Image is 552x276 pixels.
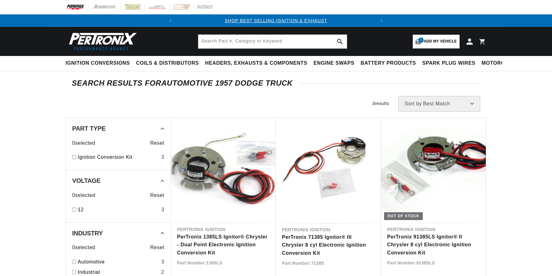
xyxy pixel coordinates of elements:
[418,38,424,43] span: 1
[78,258,159,266] a: Automotive
[202,56,310,71] summary: Headers, Exhausts & Components
[357,56,419,71] summary: Battery Products
[50,14,502,27] slideshow-component: Translation missing: en.sections.announcements.announcement_bar
[136,60,199,67] span: Coils & Distributors
[422,60,475,67] span: Spark Plug Wires
[177,17,375,24] div: Announcement
[72,139,95,147] span: 0 selected
[413,35,460,48] a: 1Add my vehicle
[313,60,354,67] span: Engine Swaps
[66,60,130,67] span: Ignition Conversions
[482,60,519,67] span: Motorcycle
[225,18,327,23] a: SHOP BEST SELLING IGNITION & EXHAUST
[282,233,375,257] a: PerTronix 71385 Ignitor® III Chrysler 8 cyl Electronic Ignition Conversion Kit
[372,101,389,106] span: 3 results
[161,206,164,214] div: 3
[198,35,347,48] input: Search Part #, Category or Keyword
[375,14,388,27] button: Translation missing: en.sections.announcements.next_announcement
[150,139,164,147] span: Reset
[78,206,159,214] a: 12
[479,56,522,71] summary: Motorcycle
[361,60,416,67] span: Battery Products
[133,56,202,71] summary: Coils & Distributors
[177,233,269,257] a: PerTronix 1385LS Ignitor® Chrysler - Dual Point Electronic Ignition Conversion Kit
[72,230,103,236] span: Industry
[150,243,164,252] span: Reset
[177,17,375,24] div: 1 of 2
[161,153,164,161] div: 3
[66,31,137,52] img: Pertronix
[419,56,478,71] summary: Spark Plug Wires
[164,14,177,27] button: Translation missing: en.sections.announcements.previous_announcement
[333,35,347,48] button: search button
[72,178,101,184] span: Voltage
[205,60,307,67] span: Headers, Exhausts & Components
[150,191,164,199] span: Reset
[424,38,457,44] span: Add my vehicle
[72,243,95,252] span: 0 selected
[405,101,422,106] span: Sort by
[72,191,95,199] span: 0 selected
[310,56,357,71] summary: Engine Swaps
[78,153,159,161] a: Ignition Conversion Kit
[161,258,164,266] div: 3
[398,96,480,112] select: Sort by
[387,233,480,257] a: PerTronix 91385LS Ignitor® II Chrysler 8 cyl Electronic Ignition Conversion Kit
[72,80,480,86] div: SEARCH RESULTS FOR Automotive 1957 Dodge Truck
[66,56,133,71] summary: Ignition Conversions
[72,125,106,132] span: Part Type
